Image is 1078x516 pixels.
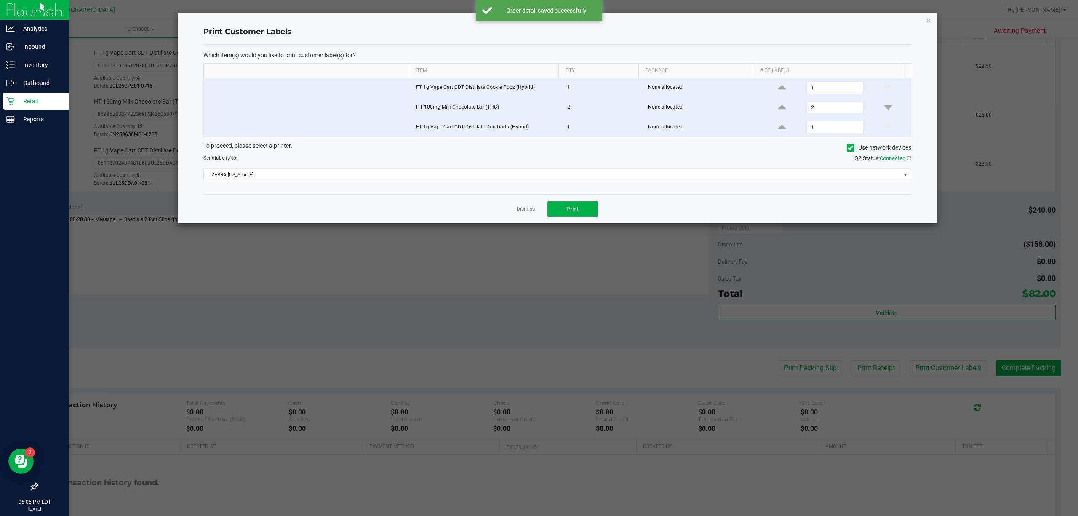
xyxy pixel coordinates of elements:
label: Use network devices [847,143,911,152]
th: # of labels [753,64,903,78]
td: FT 1g Vape Cart CDT Distillate Don Dada (Hybrid) [411,118,563,137]
p: [DATE] [4,506,65,512]
h4: Print Customer Labels [203,27,911,37]
inline-svg: Reports [6,115,15,123]
inline-svg: Outbound [6,79,15,87]
p: Inventory [15,60,65,70]
td: 1 [562,118,643,137]
button: Print [547,201,598,217]
iframe: Resource center [8,449,34,474]
th: Qty [558,64,638,78]
span: Print [566,206,579,212]
td: 1 [562,78,643,98]
p: 05:05 PM EDT [4,498,65,506]
inline-svg: Inventory [6,61,15,69]
inline-svg: Analytics [6,24,15,33]
p: Analytics [15,24,65,34]
p: Inbound [15,42,65,52]
div: Order detail saved successfully [497,6,596,15]
span: Connected [880,155,905,161]
th: Package [638,64,753,78]
td: 2 [562,98,643,118]
p: Which item(s) would you like to print customer label(s) for? [203,51,911,59]
div: To proceed, please select a printer. [197,142,918,154]
span: ZEBRA-[US_STATE] [204,169,900,181]
td: None allocated [643,98,759,118]
inline-svg: Retail [6,97,15,105]
td: FT 1g Vape Cart CDT Distillate Cookie Popz (Hybrid) [411,78,563,98]
span: Send to: [203,155,237,161]
span: label(s) [215,155,232,161]
p: Outbound [15,78,65,88]
th: Item [409,64,559,78]
a: Dismiss [517,206,535,213]
td: None allocated [643,118,759,137]
td: None allocated [643,78,759,98]
td: HT 100mg Milk Chocolate Bar (THC) [411,98,563,118]
inline-svg: Inbound [6,43,15,51]
p: Retail [15,96,65,106]
p: Reports [15,114,65,124]
iframe: Resource center unread badge [25,447,35,457]
span: QZ Status: [854,155,911,161]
